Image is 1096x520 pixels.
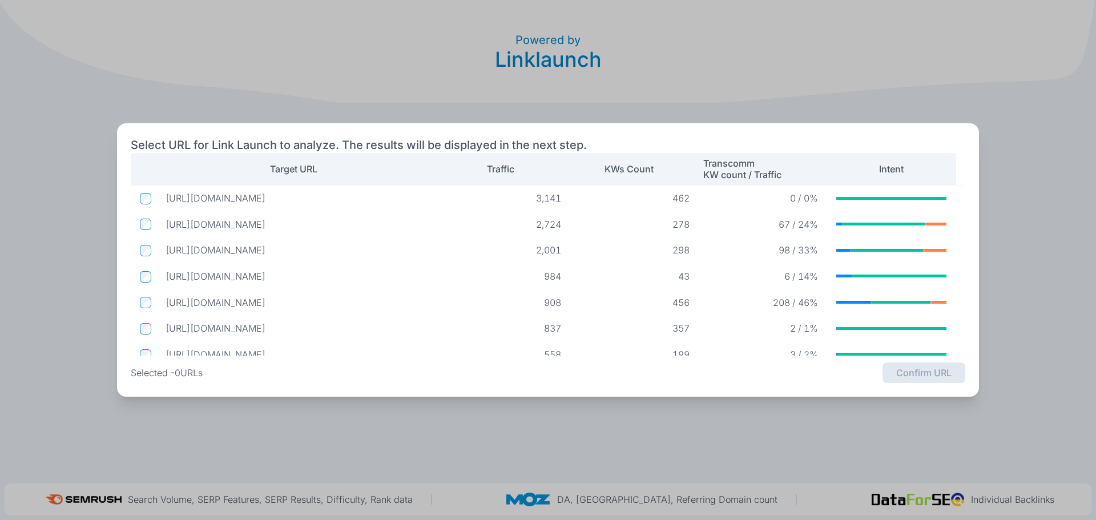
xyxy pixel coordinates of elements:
p: https://www.crownoil.co.uk/guides/crude-oil-fractional-distillation/ [166,349,433,360]
p: 456 [579,297,690,308]
p: 3 / 2% [708,349,818,360]
p: Traffic [487,163,514,175]
p: Intent [879,163,904,175]
p: 2,001 [451,244,561,256]
p: 984 [451,271,561,282]
p: https://www.crownoil.co.uk/guides/paraffin-guide-uses-history-more/ [166,219,433,230]
p: https://www.crownoil.co.uk/guides/adblue-guide/ [166,271,433,282]
p: https://www.crownoil.co.uk/guides/kerosene-guide/ [166,244,433,256]
p: 199 [579,349,690,360]
p: 908 [451,297,561,308]
p: 357 [579,323,690,334]
p: 298 [579,244,690,256]
p: 43 [579,271,690,282]
p: https://www.crownoil.co.uk/guides/alkanes-table/ [166,192,433,204]
p: Transcomm KW count / Traffic [703,158,781,180]
button: Confirm URL [883,362,965,383]
p: Target URL [270,163,317,175]
p: https://www.crownoil.co.uk/guides/hydraulic-oil-guide/ [166,297,433,308]
p: KWs Count [605,163,654,175]
p: 462 [579,192,690,204]
p: 6 / 14% [708,271,818,282]
p: https://www.crownoil.co.uk/news/what-is-the-carbon-cycle-why-is-it-so-important/ [166,323,433,334]
p: 278 [579,219,690,230]
p: 67 / 24% [708,219,818,230]
p: Selected - 0 URLs [131,367,203,378]
p: 837 [451,323,561,334]
p: 0 / 0% [708,192,818,204]
p: 3,141 [451,192,561,204]
p: 2 / 1% [708,323,818,334]
h2: Select URL for Link Launch to analyze. The results will be displayed in the next step. [131,137,587,153]
p: 558 [451,349,561,360]
p: 208 / 46% [708,297,818,308]
p: 2,724 [451,219,561,230]
p: 98 / 33% [708,244,818,256]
